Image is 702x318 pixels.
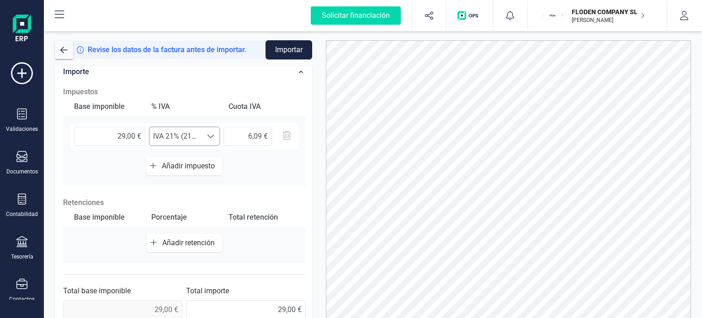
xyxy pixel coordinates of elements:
[6,210,38,218] div: Contabilidad
[457,11,482,20] img: Logo de OPS
[452,1,487,30] button: Logo de OPS
[311,6,401,25] div: Solicitar financiación
[70,208,144,226] div: Base imponible
[223,127,272,146] input: 0,00 €
[9,296,35,303] div: Contactos
[70,97,144,116] div: Base imponible
[149,127,202,146] span: IVA 21% (21%)
[162,238,218,247] span: Añadir retención
[225,208,298,226] div: Total retención
[13,15,31,44] img: Logo Finanedi
[63,197,306,208] p: Retenciones
[572,7,645,16] p: FLODEN COMPANY SL
[147,234,222,252] button: Añadir retención
[88,44,246,55] span: Revise los datos de la factura antes de importar.
[11,253,33,260] div: Tesorería
[542,5,563,26] img: FL
[148,208,221,226] div: Porcentaje
[186,286,229,296] label: Total importe
[162,162,218,170] span: Añadir impuesto
[74,127,145,146] input: 0,00 €
[6,168,38,175] div: Documentos
[225,97,298,116] div: Cuota IVA
[572,16,645,24] p: [PERSON_NAME]
[148,97,221,116] div: % IVA
[146,157,222,175] button: Añadir impuesto
[539,1,656,30] button: FLFLODEN COMPANY SL[PERSON_NAME]
[63,286,131,296] label: Total base imponible
[266,40,312,59] button: Importar
[63,86,306,97] h2: Impuestos
[63,67,89,76] span: Importe
[6,125,38,133] div: Validaciones
[300,1,412,30] button: Solicitar financiación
